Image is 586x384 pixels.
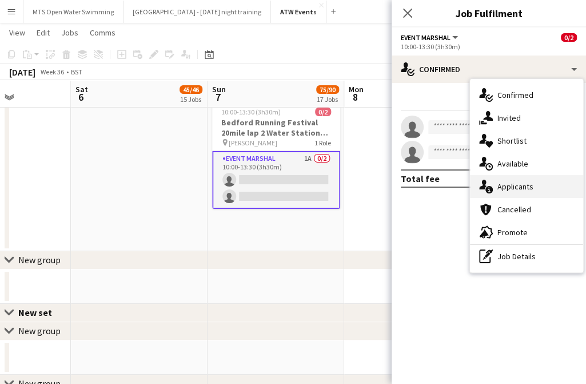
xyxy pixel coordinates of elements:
span: Mon [349,84,364,94]
button: ATW Events [271,1,326,23]
div: 10:00-13:30 (3h30m) [401,42,577,51]
h3: Bedford Running Festival 20mile lap 2 Water Station marshal - £20 ATW credits per hour [212,117,340,138]
span: 1 Role [314,138,331,147]
span: 45/46 [180,85,202,94]
span: [PERSON_NAME] [229,138,277,147]
span: Applicants [497,181,533,192]
span: Comms [90,27,115,38]
span: 10:00-13:30 (3h30m) [221,108,281,116]
app-job-card: 10:00-13:30 (3h30m)0/2Bedford Running Festival 20mile lap 2 Water Station marshal - £20 ATW credi... [212,101,340,209]
span: 0/2 [315,108,331,116]
div: Confirmed [392,56,586,83]
span: Confirmed [497,90,533,100]
span: 8 [347,90,364,104]
span: Jobs [61,27,78,38]
div: Job Details [470,245,583,268]
a: Jobs [57,25,83,40]
span: Cancelled [497,204,531,215]
a: Edit [32,25,54,40]
span: Week 36 [38,68,66,76]
span: Shortlist [497,136,527,146]
span: Promote [497,227,528,237]
span: Invited [497,113,521,123]
button: Event Marshal [401,33,460,42]
span: Edit [37,27,50,38]
span: 6 [74,90,88,104]
h3: Job Fulfilment [392,6,586,21]
span: 7 [210,90,226,104]
a: View [5,25,30,40]
div: BST [71,68,82,76]
div: New group [18,254,61,266]
button: MTS Open Water Swimming [23,1,123,23]
span: 75/90 [316,85,339,94]
a: Comms [85,25,120,40]
span: Available [497,159,528,169]
span: View [9,27,25,38]
span: Sun [212,84,226,94]
div: [DATE] [9,66,35,78]
div: 15 Jobs [180,95,202,104]
div: New set [18,307,61,318]
button: [GEOGRAPHIC_DATA] - [DATE] night training [123,1,271,23]
div: New group [18,325,61,337]
div: 17 Jobs [317,95,338,104]
span: 0/2 [561,33,577,42]
app-card-role: Event Marshal1A0/210:00-13:30 (3h30m) [212,151,340,209]
span: Sat [75,84,88,94]
div: Total fee [401,173,440,184]
span: Event Marshal [401,33,451,42]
